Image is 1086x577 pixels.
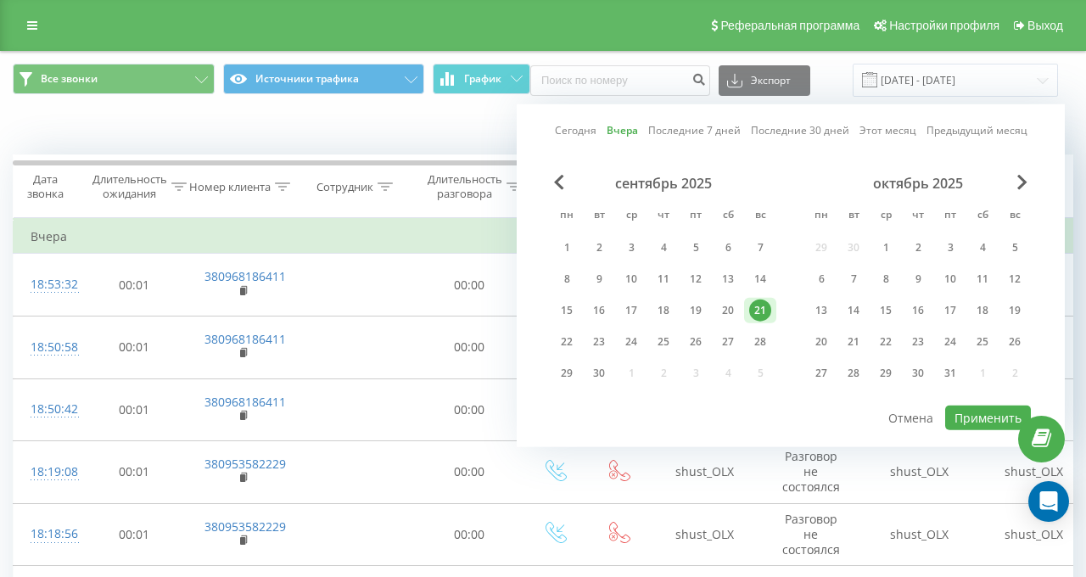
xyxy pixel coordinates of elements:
[875,362,897,384] div: 29
[712,266,744,292] div: сб 13 сент. 2025 г.
[749,268,771,290] div: 14
[81,503,188,566] td: 00:01
[837,266,870,292] div: вт 7 окт. 2025 г.
[971,331,994,353] div: 25
[417,441,523,504] td: 00:00
[530,65,710,96] input: Поиск по номеру
[926,122,1027,138] a: Предыдущий месяц
[615,266,647,292] div: ср 10 сент. 2025 г.
[685,268,707,290] div: 12
[939,237,961,259] div: 3
[551,235,583,260] div: пн 1 сент. 2025 г.
[782,511,840,557] span: Разговор не состоялся
[204,518,286,535] a: 380953582229
[902,266,934,292] div: чт 9 окт. 2025 г.
[31,456,64,489] div: 18:19:08
[551,361,583,386] div: пн 29 сент. 2025 г.
[966,298,999,323] div: сб 18 окт. 2025 г.
[551,329,583,355] div: пн 22 сент. 2025 г.
[1004,268,1026,290] div: 12
[651,204,676,229] abbr: четверг
[680,329,712,355] div: пт 26 сент. 2025 г.
[620,237,642,259] div: 3
[615,329,647,355] div: ср 24 сент. 2025 г.
[879,406,943,430] button: Отмена
[870,235,902,260] div: ср 1 окт. 2025 г.
[81,378,188,441] td: 00:01
[934,361,966,386] div: пт 31 окт. 2025 г.
[875,237,897,259] div: 1
[615,298,647,323] div: ср 17 сент. 2025 г.
[999,298,1031,323] div: вс 19 окт. 2025 г.
[805,361,837,386] div: пн 27 окт. 2025 г.
[859,122,916,138] a: Этот месяц
[999,266,1031,292] div: вс 12 окт. 2025 г.
[588,237,610,259] div: 2
[417,254,523,317] td: 00:00
[588,268,610,290] div: 9
[873,204,898,229] abbr: среда
[970,204,995,229] abbr: суббота
[971,268,994,290] div: 11
[875,331,897,353] div: 22
[907,362,929,384] div: 30
[842,268,865,290] div: 7
[712,298,744,323] div: сб 20 сент. 2025 г.
[652,331,675,353] div: 25
[204,331,286,347] a: 380968186411
[875,268,897,290] div: 8
[647,329,680,355] div: чт 25 сент. 2025 г.
[810,268,832,290] div: 6
[870,266,902,292] div: ср 8 окт. 2025 г.
[31,393,64,426] div: 18:50:42
[555,122,596,138] a: Сегодня
[417,503,523,566] td: 00:00
[805,298,837,323] div: пн 13 окт. 2025 г.
[31,331,64,364] div: 18:50:58
[938,204,963,229] abbr: пятница
[744,235,776,260] div: вс 7 сент. 2025 г.
[92,172,167,201] div: Длительность ожидания
[650,503,760,566] td: shust_OLX
[615,235,647,260] div: ср 3 сент. 2025 г.
[204,394,286,410] a: 380968186411
[837,298,870,323] div: вт 14 окт. 2025 г.
[620,331,642,353] div: 24
[837,329,870,355] div: вт 21 окт. 2025 г.
[902,329,934,355] div: чт 23 окт. 2025 г.
[41,72,98,86] span: Все звонки
[1027,19,1063,32] span: Выход
[720,19,859,32] span: Реферальная программа
[907,331,929,353] div: 23
[652,268,675,290] div: 11
[934,329,966,355] div: пт 24 окт. 2025 г.
[583,298,615,323] div: вт 16 сент. 2025 г.
[717,268,739,290] div: 13
[749,300,771,322] div: 21
[652,237,675,259] div: 4
[464,73,501,85] span: График
[1017,175,1027,190] span: Next Month
[902,361,934,386] div: чт 30 окт. 2025 г.
[889,19,999,32] span: Настройки профиля
[588,331,610,353] div: 23
[747,204,773,229] abbr: воскресенье
[680,266,712,292] div: пт 12 сент. 2025 г.
[782,448,840,495] span: Разговор не состоялся
[685,331,707,353] div: 26
[870,298,902,323] div: ср 15 окт. 2025 г.
[204,456,286,472] a: 380953582229
[842,300,865,322] div: 14
[554,204,579,229] abbr: понедельник
[648,122,741,138] a: Последние 7 дней
[870,361,902,386] div: ср 29 окт. 2025 г.
[680,235,712,260] div: пт 5 сент. 2025 г.
[842,362,865,384] div: 28
[907,237,929,259] div: 2
[719,65,810,96] button: Экспорт
[1004,300,1026,322] div: 19
[717,300,739,322] div: 20
[744,298,776,323] div: вс 21 сент. 2025 г.
[1004,237,1026,259] div: 5
[556,300,578,322] div: 15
